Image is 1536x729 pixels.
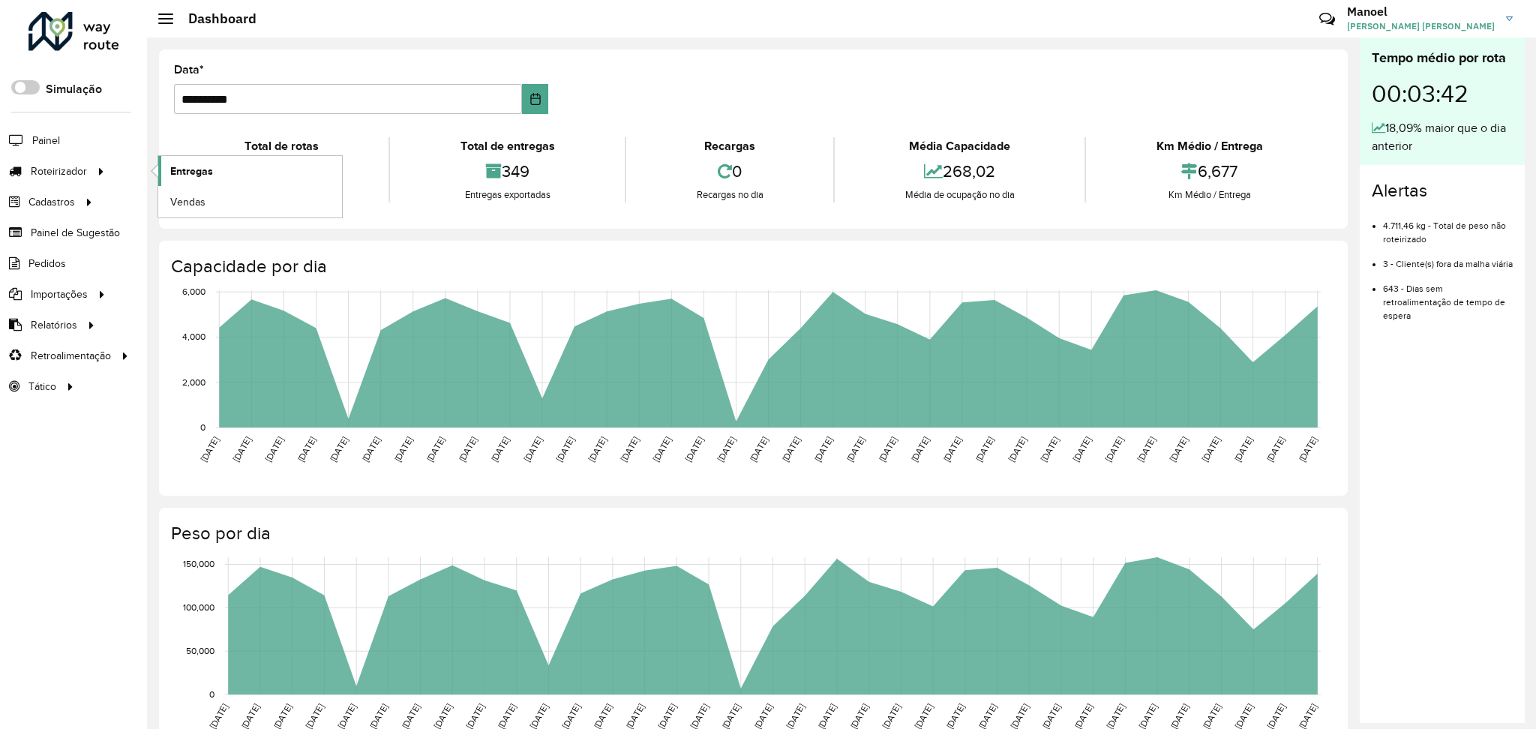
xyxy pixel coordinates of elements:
[521,435,543,463] text: [DATE]
[28,194,75,210] span: Cadastros
[748,435,769,463] text: [DATE]
[554,435,576,463] text: [DATE]
[394,187,621,202] div: Entregas exportadas
[1372,48,1513,68] div: Tempo médio por rota
[394,155,621,187] div: 349
[28,379,56,394] span: Tático
[32,133,60,148] span: Painel
[1006,435,1028,463] text: [DATE]
[31,317,77,333] span: Relatórios
[1168,435,1189,463] text: [DATE]
[173,10,256,27] h2: Dashboard
[1071,435,1093,463] text: [DATE]
[28,256,66,271] span: Pedidos
[1264,435,1286,463] text: [DATE]
[1383,246,1513,271] li: 3 - Cliente(s) fora da malha viária
[1135,435,1157,463] text: [DATE]
[1383,208,1513,246] li: 4.711,46 kg - Total de peso não roteirizado
[586,435,608,463] text: [DATE]
[630,187,829,202] div: Recargas no dia
[360,435,382,463] text: [DATE]
[630,155,829,187] div: 0
[182,332,205,342] text: 4,000
[1103,435,1125,463] text: [DATE]
[1090,187,1329,202] div: Km Médio / Entrega
[295,435,317,463] text: [DATE]
[844,435,866,463] text: [DATE]
[182,286,205,296] text: 6,000
[31,163,87,179] span: Roteirizador
[328,435,349,463] text: [DATE]
[780,435,802,463] text: [DATE]
[31,348,111,364] span: Retroalimentação
[1232,435,1254,463] text: [DATE]
[392,435,414,463] text: [DATE]
[973,435,995,463] text: [DATE]
[812,435,834,463] text: [DATE]
[1297,435,1318,463] text: [DATE]
[186,646,214,655] text: 50,000
[457,435,478,463] text: [DATE]
[715,435,737,463] text: [DATE]
[941,435,963,463] text: [DATE]
[231,435,253,463] text: [DATE]
[209,689,214,699] text: 0
[1039,435,1060,463] text: [DATE]
[31,225,120,241] span: Painel de Sugestão
[838,155,1081,187] div: 268,02
[1311,3,1343,35] a: Contato Rápido
[1347,4,1495,19] h3: Manoel
[1372,68,1513,119] div: 00:03:42
[1372,180,1513,202] h4: Alertas
[263,435,285,463] text: [DATE]
[1200,435,1222,463] text: [DATE]
[683,435,705,463] text: [DATE]
[178,137,385,155] div: Total de rotas
[171,256,1333,277] h4: Capacidade por dia
[619,435,640,463] text: [DATE]
[630,137,829,155] div: Recargas
[651,435,673,463] text: [DATE]
[183,603,214,613] text: 100,000
[170,163,213,179] span: Entregas
[1347,19,1495,33] span: [PERSON_NAME] [PERSON_NAME]
[158,187,342,217] a: Vendas
[171,523,1333,544] h4: Peso por dia
[394,137,621,155] div: Total de entregas
[1090,155,1329,187] div: 6,677
[522,84,548,114] button: Choose Date
[46,80,102,98] label: Simulação
[489,435,511,463] text: [DATE]
[183,559,214,569] text: 150,000
[31,286,88,302] span: Importações
[838,187,1081,202] div: Média de ocupação no dia
[170,194,205,210] span: Vendas
[200,422,205,432] text: 0
[1372,119,1513,155] div: 18,09% maior que o dia anterior
[424,435,446,463] text: [DATE]
[174,61,204,79] label: Data
[1090,137,1329,155] div: Km Médio / Entrega
[1383,271,1513,322] li: 643 - Dias sem retroalimentação de tempo de espera
[909,435,931,463] text: [DATE]
[158,156,342,186] a: Entregas
[182,377,205,387] text: 2,000
[877,435,898,463] text: [DATE]
[199,435,220,463] text: [DATE]
[838,137,1081,155] div: Média Capacidade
